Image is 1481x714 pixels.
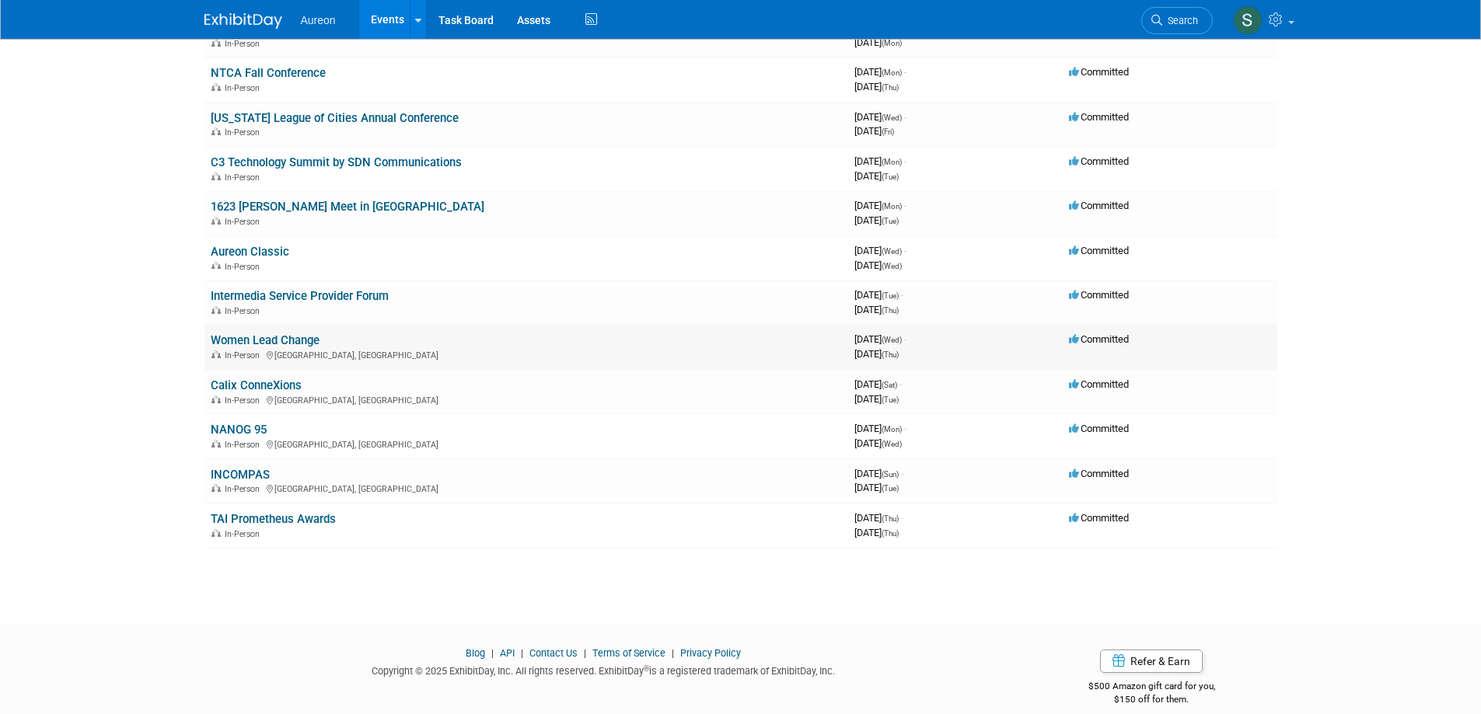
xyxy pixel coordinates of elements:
img: In-Person Event [211,83,221,91]
span: (Wed) [882,247,902,256]
span: (Wed) [882,262,902,270]
span: - [904,155,906,167]
div: [GEOGRAPHIC_DATA], [GEOGRAPHIC_DATA] [211,482,842,494]
span: (Tue) [882,395,899,404]
span: [DATE] [854,527,899,538]
img: In-Person Event [211,172,221,180]
a: API [500,647,515,659]
span: - [904,66,906,78]
img: In-Person Event [211,440,221,448]
span: [DATE] [854,81,899,92]
span: [DATE] [854,437,902,449]
span: - [901,468,903,479]
span: [DATE] [854,200,906,211]
span: [DATE] [854,378,902,390]
img: In-Person Event [211,395,221,403]
div: $500 Amazon gift card for you, [1026,670,1277,705]
span: (Tue) [882,172,899,181]
span: - [904,245,906,256]
span: - [901,289,903,301]
span: In-Person [225,529,264,539]
a: Privacy Policy [680,647,741,659]
span: In-Person [225,306,264,316]
a: Women Lead Change [211,333,320,347]
span: Committed [1069,468,1129,479]
span: In-Person [225,127,264,138]
span: In-Person [225,83,264,93]
span: | [668,647,678,659]
span: (Wed) [882,113,902,122]
span: In-Person [225,350,264,360]
span: In-Person [225,39,264,49]
span: [DATE] [854,304,899,315]
span: - [904,200,906,211]
span: Committed [1069,512,1129,524]
div: [GEOGRAPHIC_DATA], [GEOGRAPHIC_DATA] [211,437,842,450]
a: NTCA Fall Conference [211,66,326,80]
span: (Sun) [882,470,899,479]
span: In-Person [225,217,264,227]
span: [DATE] [854,170,899,182]
span: [DATE] [854,482,899,493]
span: - [901,512,903,524]
span: [DATE] [854,245,906,256]
a: NANOG 95 [211,423,267,437]
span: In-Person [225,440,264,450]
span: In-Person [225,484,264,494]
span: [DATE] [854,348,899,360]
span: Committed [1069,378,1129,390]
span: (Tue) [882,291,899,300]
img: In-Person Event [211,262,221,270]
span: Committed [1069,289,1129,301]
a: TAI Prometheus Awards [211,512,336,526]
span: (Thu) [882,350,899,359]
span: [DATE] [854,289,903,301]
span: (Mon) [882,202,902,211]
span: (Wed) [882,440,902,448]
div: $150 off for them. [1026,693,1277,706]
sup: ® [644,664,649,673]
span: (Mon) [882,39,902,47]
a: C3 Technology Summit by SDN Communications [211,155,462,169]
span: [DATE] [854,259,902,271]
span: (Tue) [882,484,899,493]
span: [DATE] [854,512,903,524]
span: | [487,647,498,659]
span: In-Person [225,262,264,272]
span: (Thu) [882,306,899,315]
img: In-Person Event [211,39,221,47]
a: Refer & Earn [1100,650,1203,673]
a: Intermedia Service Provider Forum [211,289,389,303]
span: Committed [1069,66,1129,78]
span: [DATE] [854,214,899,226]
img: In-Person Event [211,217,221,225]
span: (Mon) [882,425,902,434]
img: In-Person Event [211,306,221,314]
a: Blog [466,647,485,659]
span: [DATE] [854,111,906,123]
span: Committed [1069,111,1129,123]
a: INCOMPAS [211,468,270,482]
span: Committed [1069,423,1129,434]
span: [DATE] [854,155,906,167]
div: [GEOGRAPHIC_DATA], [GEOGRAPHIC_DATA] [211,393,842,406]
a: 1623 [PERSON_NAME] Meet in [GEOGRAPHIC_DATA] [211,200,484,214]
span: [DATE] [854,393,899,405]
span: Committed [1069,200,1129,211]
span: [DATE] [854,125,894,137]
a: Search [1141,7,1213,34]
span: - [904,333,906,345]
div: [GEOGRAPHIC_DATA], [GEOGRAPHIC_DATA] [211,348,842,360]
div: Copyright © 2025 ExhibitDay, Inc. All rights reserved. ExhibitDay is a registered trademark of Ex... [204,660,1004,678]
span: | [517,647,527,659]
img: Sophia Millang [1233,5,1263,35]
span: (Thu) [882,529,899,538]
span: [DATE] [854,66,906,78]
span: (Thu) [882,514,899,523]
span: [DATE] [854,423,906,434]
span: (Fri) [882,127,894,136]
img: In-Person Event [211,529,221,537]
a: [US_STATE] League of Cities Annual Conference [211,111,459,125]
span: Search [1162,15,1198,26]
span: - [899,378,902,390]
